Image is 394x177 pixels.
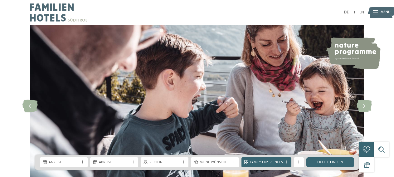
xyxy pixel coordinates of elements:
[200,160,230,165] span: Meine Wünsche
[359,10,364,14] a: EN
[344,10,349,14] a: DE
[49,160,79,165] span: Anreise
[306,157,354,167] a: Hotel finden
[353,10,356,14] a: IT
[250,160,283,165] span: Family Experiences
[381,10,391,15] span: Menü
[326,37,381,69] img: nature programme by Familienhotels Südtirol
[149,160,180,165] span: Region
[99,160,129,165] span: Abreise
